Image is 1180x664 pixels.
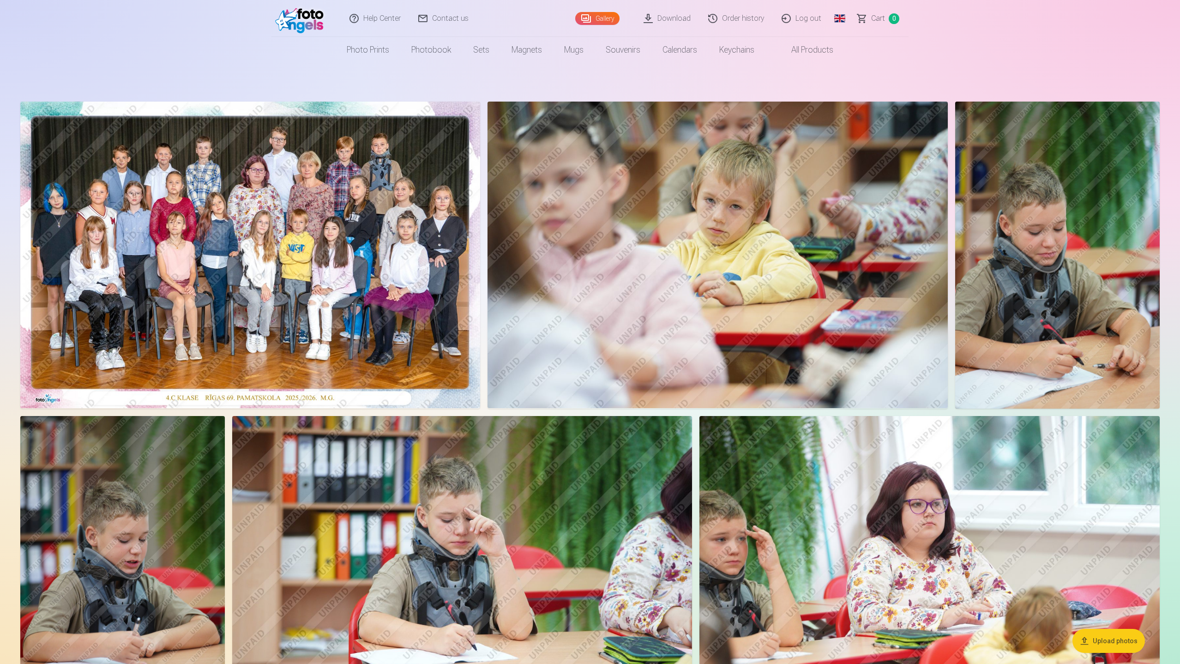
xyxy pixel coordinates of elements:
a: Keychains [708,37,765,63]
button: Upload photos [1072,629,1145,653]
span: Сart [871,13,885,24]
a: Magnets [500,37,553,63]
a: Calendars [651,37,708,63]
a: Photobook [400,37,462,63]
img: /fa1 [275,4,328,33]
a: Mugs [553,37,595,63]
a: Souvenirs [595,37,651,63]
span: 0 [889,13,899,24]
a: All products [765,37,844,63]
a: Sets [462,37,500,63]
a: Gallery [575,12,620,25]
a: Photo prints [336,37,400,63]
